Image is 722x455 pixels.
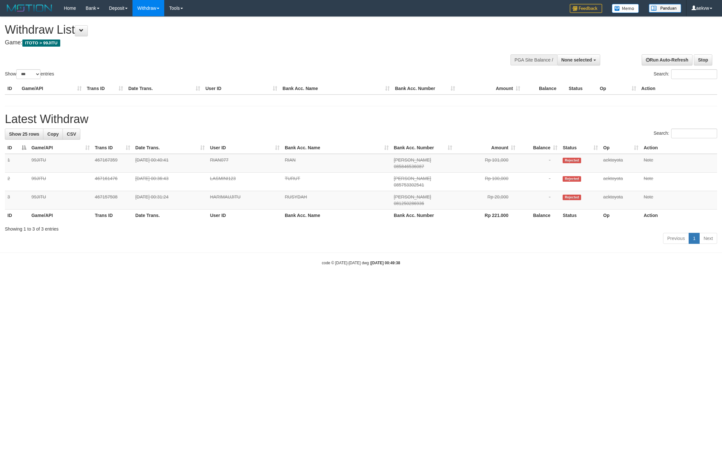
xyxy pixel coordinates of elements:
th: Trans ID [84,83,126,95]
th: Op [597,83,639,95]
th: Op [601,210,641,222]
span: Copy 085753302541 to clipboard [394,182,424,188]
td: 99JITU [29,191,92,210]
h4: Game: [5,40,475,46]
td: 467157508 [92,191,133,210]
th: Bank Acc. Name [282,210,391,222]
td: aektoyota [601,191,641,210]
h1: Withdraw List [5,23,475,36]
td: 467161476 [92,173,133,191]
label: Show entries [5,69,54,79]
td: 3 [5,191,29,210]
input: Search: [671,69,717,79]
a: 1 [689,233,700,244]
div: PGA Site Balance / [510,54,557,65]
a: Next [699,233,717,244]
span: Show 25 rows [9,131,39,137]
h1: Latest Withdraw [5,113,717,126]
td: 99JITU [29,173,92,191]
img: Button%20Memo.svg [612,4,639,13]
th: User ID [203,83,280,95]
th: Date Trans.: activate to sort column ascending [133,142,208,154]
th: Bank Acc. Name: activate to sort column ascending [282,142,391,154]
span: [PERSON_NAME] [394,157,431,163]
img: Feedback.jpg [570,4,602,13]
select: Showentries [16,69,40,79]
span: Copy 081250286936 to clipboard [394,201,424,206]
th: Status [560,210,601,222]
a: Run Auto-Refresh [642,54,693,65]
span: [PERSON_NAME] [394,176,431,181]
a: Note [644,176,653,181]
span: Copy [47,131,59,137]
th: Game/API: activate to sort column ascending [29,142,92,154]
th: Action [641,210,717,222]
th: Trans ID [92,210,133,222]
th: User ID: activate to sort column ascending [207,142,282,154]
span: ITOTO > 99JITU [22,40,60,47]
span: Rejected [563,176,581,182]
span: CSV [67,131,76,137]
td: - [518,154,560,173]
th: Trans ID: activate to sort column ascending [92,142,133,154]
button: None selected [557,54,600,65]
th: Bank Acc. Number [392,83,457,95]
td: Rp 101,000 [455,154,518,173]
td: 1 [5,154,29,173]
td: LASMINI123 [207,173,282,191]
a: Previous [663,233,689,244]
label: Search: [654,129,717,138]
th: Date Trans. [133,210,208,222]
a: Copy [43,129,63,140]
th: Balance: activate to sort column ascending [518,142,560,154]
span: Rejected [563,158,581,163]
td: 467167359 [92,154,133,173]
span: Rejected [563,195,581,200]
th: Amount: activate to sort column ascending [455,142,518,154]
th: Game/API [19,83,84,95]
th: ID [5,83,19,95]
th: Op: activate to sort column ascending [601,142,641,154]
th: ID: activate to sort column descending [5,142,29,154]
span: [PERSON_NAME] [394,194,431,199]
small: code © [DATE]-[DATE] dwg | [322,261,400,265]
th: User ID [207,210,282,222]
th: Status [566,83,597,95]
a: Stop [694,54,712,65]
td: - [518,191,560,210]
th: Bank Acc. Number [391,210,455,222]
td: [DATE] 00:40:41 [133,154,208,173]
img: MOTION_logo.png [5,3,54,13]
a: TURUT [285,176,300,181]
a: RIAN [285,157,295,163]
td: [DATE] 00:31:24 [133,191,208,210]
td: Rp 20,000 [455,191,518,210]
td: aektoyota [601,154,641,173]
td: 99JITU [29,154,92,173]
td: - [518,173,560,191]
th: Balance [518,210,560,222]
td: Rp 100,000 [455,173,518,191]
th: Action [639,83,717,95]
td: 2 [5,173,29,191]
label: Search: [654,69,717,79]
th: Rp 221.000 [455,210,518,222]
td: HARIMAUJITU [207,191,282,210]
a: Note [644,157,653,163]
th: Game/API [29,210,92,222]
th: Amount [458,83,523,95]
a: CSV [63,129,80,140]
td: RIAN077 [207,154,282,173]
span: None selected [561,57,592,63]
th: Action [641,142,717,154]
th: Bank Acc. Name [280,83,392,95]
th: Date Trans. [126,83,203,95]
img: panduan.png [649,4,681,13]
td: [DATE] 00:36:43 [133,173,208,191]
a: Show 25 rows [5,129,43,140]
a: RUSYDAH [285,194,307,199]
th: Status: activate to sort column ascending [560,142,601,154]
span: Copy 085846536087 to clipboard [394,164,424,169]
td: aektoyota [601,173,641,191]
input: Search: [671,129,717,138]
